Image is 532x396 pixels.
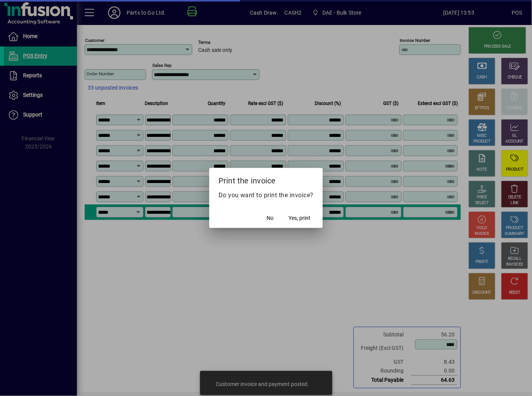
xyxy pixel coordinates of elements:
span: No [267,214,274,222]
button: Yes, print [285,211,314,225]
span: Yes, print [289,214,310,222]
button: No [258,211,282,225]
p: Do you want to print the invoice? [218,191,314,200]
h2: Print the invoice [209,168,323,190]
